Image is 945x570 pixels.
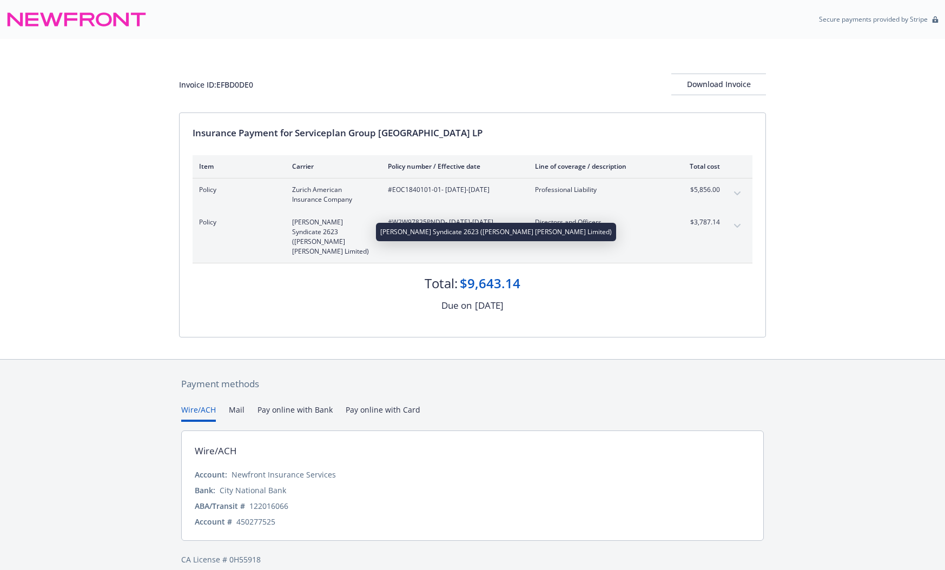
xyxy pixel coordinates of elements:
[220,485,286,496] div: City National Bank
[199,185,275,195] span: Policy
[819,15,928,24] p: Secure payments provided by Stripe
[535,217,662,227] span: Directors and Officers
[460,274,520,293] div: $9,643.14
[292,185,371,204] span: Zurich American Insurance Company
[292,217,371,256] span: [PERSON_NAME] Syndicate 2623 ([PERSON_NAME] [PERSON_NAME] Limited)
[181,404,216,422] button: Wire/ACH
[193,211,752,263] div: Policy[PERSON_NAME] Syndicate 2623 ([PERSON_NAME] [PERSON_NAME] Limited)#W2W97825PNDD- [DATE]-[DA...
[181,377,764,391] div: Payment methods
[195,469,227,480] div: Account:
[475,299,504,313] div: [DATE]
[257,404,333,422] button: Pay online with Bank
[193,126,752,140] div: Insurance Payment for Serviceplan Group [GEOGRAPHIC_DATA] LP
[199,162,275,171] div: Item
[388,217,518,227] span: #W2W97825PNDD - [DATE]-[DATE]
[679,162,720,171] div: Total cost
[249,500,288,512] div: 122016066
[195,516,232,527] div: Account #
[346,404,420,422] button: Pay online with Card
[195,444,237,458] div: Wire/ACH
[199,217,275,227] span: Policy
[425,274,458,293] div: Total:
[193,178,752,211] div: PolicyZurich American Insurance Company#EOC1840101-01- [DATE]-[DATE]Professional Liability$5,856....
[195,500,245,512] div: ABA/Transit #
[236,516,275,527] div: 450277525
[292,162,371,171] div: Carrier
[679,217,720,227] span: $3,787.14
[388,162,518,171] div: Policy number / Effective date
[729,185,746,202] button: expand content
[441,299,472,313] div: Due on
[229,404,244,422] button: Mail
[179,79,253,90] div: Invoice ID: EFBD0DE0
[679,185,720,195] span: $5,856.00
[181,554,764,565] div: CA License # 0H55918
[535,185,662,195] span: Professional Liability
[729,217,746,235] button: expand content
[388,185,518,195] span: #EOC1840101-01 - [DATE]-[DATE]
[232,469,336,480] div: Newfront Insurance Services
[195,485,215,496] div: Bank:
[671,74,766,95] button: Download Invoice
[535,162,662,171] div: Line of coverage / description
